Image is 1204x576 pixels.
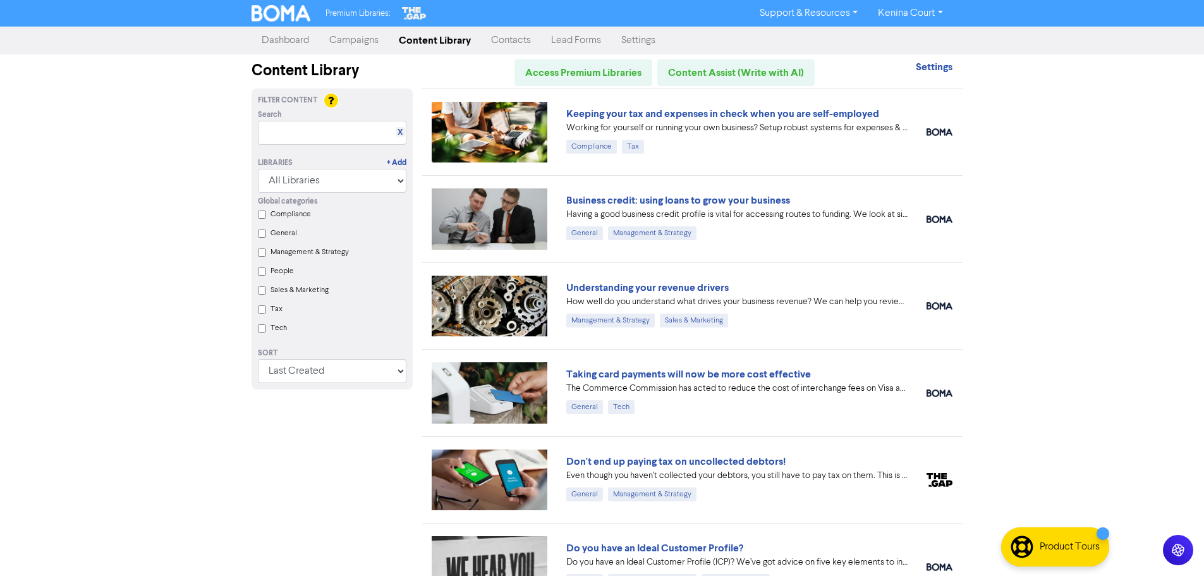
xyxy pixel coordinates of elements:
[271,322,287,334] label: Tech
[258,95,406,106] div: Filter Content
[566,382,908,395] div: The Commerce Commission has acted to reduce the cost of interchange fees on Visa and Mastercard p...
[566,226,603,240] div: General
[660,314,728,328] div: Sales & Marketing
[325,9,390,18] span: Premium Libraries:
[387,157,406,169] a: + Add
[608,487,696,501] div: Management & Strategy
[657,59,815,86] a: Content Assist (Write with AI)
[271,285,329,296] label: Sales & Marketing
[927,216,952,223] img: boma
[916,63,952,73] a: Settings
[566,469,908,482] div: Even though you haven’t collected your debtors, you still have to pay tax on them. This is becaus...
[566,121,908,135] div: Working for yourself or running your own business? Setup robust systems for expenses & tax requir...
[541,28,611,53] a: Lead Forms
[566,194,790,207] a: Business credit: using loans to grow your business
[389,28,481,53] a: Content Library
[608,226,696,240] div: Management & Strategy
[271,209,311,220] label: Compliance
[400,5,428,21] img: The Gap
[611,28,666,53] a: Settings
[916,61,952,73] strong: Settings
[319,28,389,53] a: Campaigns
[252,59,413,82] div: Content Library
[481,28,541,53] a: Contacts
[566,295,908,309] div: How well do you understand what drives your business revenue? We can help you review your numbers...
[258,196,406,207] div: Global categories
[927,389,952,397] img: boma
[566,487,603,501] div: General
[927,563,952,571] img: boma
[271,303,283,315] label: Tax
[398,128,403,137] a: X
[566,314,655,328] div: Management & Strategy
[271,247,349,258] label: Management & Strategy
[566,140,617,154] div: Compliance
[566,556,908,569] div: Do you have an Ideal Customer Profile (ICP)? We’ve got advice on five key elements to include in ...
[750,3,868,23] a: Support & Resources
[258,109,282,121] span: Search
[608,400,635,414] div: Tech
[252,5,311,21] img: BOMA Logo
[252,28,319,53] a: Dashboard
[566,368,811,381] a: Taking card payments will now be more cost effective
[258,157,293,169] div: Libraries
[271,266,294,277] label: People
[566,281,729,294] a: Understanding your revenue drivers
[514,59,652,86] a: Access Premium Libraries
[927,128,952,136] img: boma_accounting
[927,302,952,310] img: boma_accounting
[566,455,786,468] a: Don't end up paying tax on uncollected debtors!
[566,400,603,414] div: General
[566,208,908,221] div: Having a good business credit profile is vital for accessing routes to funding. We look at six di...
[927,473,952,487] img: thegap
[271,228,297,239] label: General
[566,542,743,555] a: Do you have an Ideal Customer Profile?
[868,3,952,23] a: Kenina Court
[622,140,644,154] div: Tax
[258,348,406,359] div: Sort
[566,107,879,120] a: Keeping your tax and expenses in check when you are self-employed
[1045,439,1204,576] iframe: Chat Widget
